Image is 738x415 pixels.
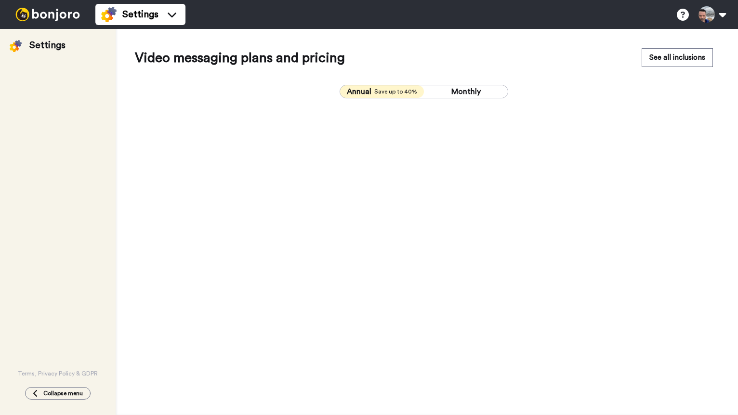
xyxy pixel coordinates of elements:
img: settings-colored.svg [10,40,22,52]
div: Settings [29,39,66,52]
span: Annual [347,86,371,97]
img: bj-logo-header-white.svg [12,8,84,21]
span: Video messaging plans and pricing [135,48,345,67]
span: Settings [122,8,158,21]
button: Monthly [424,85,508,98]
span: Save up to 40% [374,88,417,95]
span: Collapse menu [43,389,83,397]
span: Monthly [451,88,481,95]
img: settings-colored.svg [101,7,117,22]
button: See all inclusions [642,48,713,67]
button: AnnualSave up to 40% [340,85,424,98]
button: Collapse menu [25,387,91,400]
